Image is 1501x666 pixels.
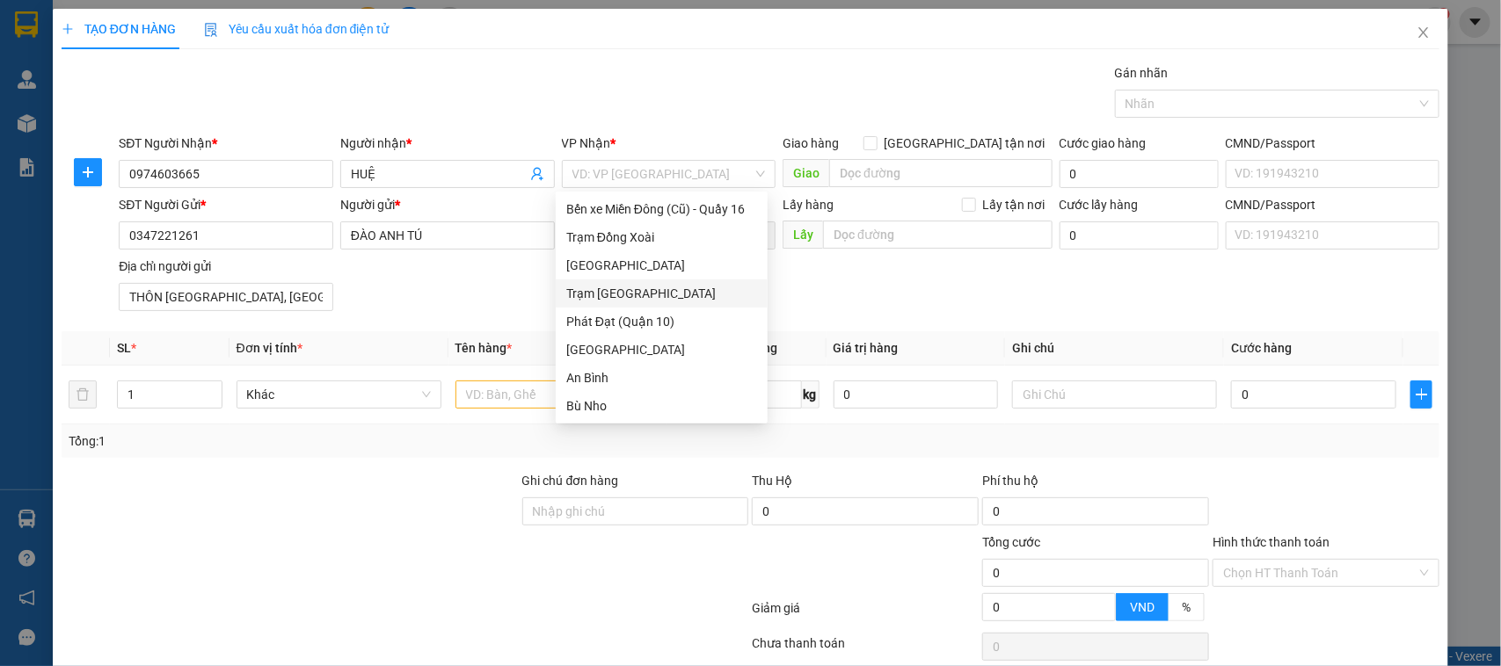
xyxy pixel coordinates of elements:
button: plus [1410,380,1432,409]
label: Ghi chú đơn hàng [522,474,619,488]
span: Khác [247,381,431,408]
div: CMND/Passport [1226,195,1440,214]
input: Ghi chú đơn hàng [522,497,749,525]
label: Hình thức thanh toán [1213,535,1330,549]
button: plus [74,158,102,186]
button: delete [69,380,97,409]
div: CMND/Passport [1226,134,1440,153]
span: Lấy hàng [783,198,834,212]
span: Định lượng [716,341,778,355]
div: Người nhận [340,134,555,153]
button: Close [1399,9,1448,58]
input: Ghi Chú [1012,380,1217,409]
label: Cước giao hàng [1060,136,1147,150]
input: 0 [834,380,999,409]
img: icon [204,23,218,37]
div: Phí thu hộ [982,471,1209,497]
span: % [1182,600,1191,614]
span: Giao hàng [783,136,839,150]
span: Lấy [783,221,823,249]
div: SĐT Người Nhận [119,134,333,153]
span: Lấy tận nơi [976,195,1053,214]
input: Cước giao hàng [1060,160,1219,188]
div: Địa chỉ người gửi [119,257,333,276]
div: Giảm giá [751,598,981,629]
input: Dọc đường [823,221,1053,249]
span: [GEOGRAPHIC_DATA] tận nơi [878,134,1053,153]
span: Đơn vị tính [237,341,302,355]
span: plus [1411,387,1432,402]
label: Gán nhãn [1115,66,1169,80]
span: SL [117,341,131,355]
span: Tên hàng [455,341,513,355]
th: Ghi chú [1005,331,1224,366]
span: kg [802,380,820,409]
div: Người gửi [340,195,555,214]
span: N4 Bình Phước [572,222,766,249]
span: Thu Hộ [752,474,792,488]
label: Cước lấy hàng [1060,198,1139,212]
div: SĐT Người Gửi [119,195,333,214]
span: close [1417,25,1431,40]
span: VP Nhận [562,136,611,150]
span: Giá trị hàng [834,341,899,355]
span: plus [75,165,101,179]
input: Địa chỉ của người gửi [119,283,333,311]
div: VP gửi [562,195,776,214]
span: plus [62,23,74,35]
span: Giao [783,159,829,187]
input: VD: Bàn, Ghế [455,380,660,409]
span: TẠO ĐƠN HÀNG [62,22,176,36]
span: VND [1130,600,1155,614]
input: Dọc đường [829,159,1053,187]
span: Cước hàng [1231,341,1292,355]
div: Chưa thanh toán [751,633,981,664]
span: Tổng cước [982,535,1040,549]
span: Yêu cầu xuất hóa đơn điện tử [204,22,390,36]
input: Cước lấy hàng [1060,221,1219,250]
div: Tổng: 1 [69,431,580,451]
span: user-add [530,167,544,181]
